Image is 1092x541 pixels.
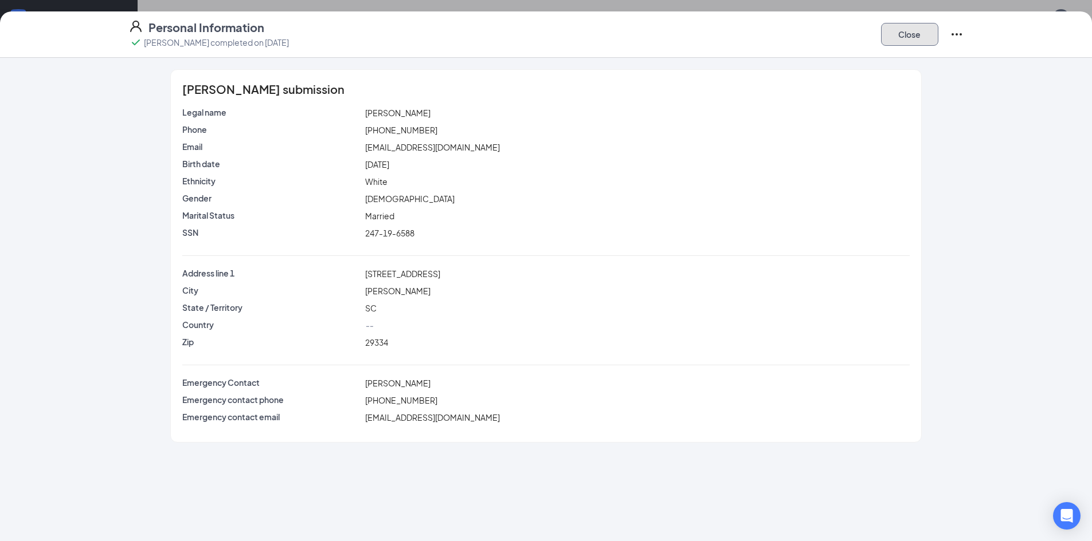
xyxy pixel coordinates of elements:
[365,320,373,330] span: --
[365,337,388,347] span: 29334
[182,141,361,152] p: Email
[182,267,361,279] p: Address line 1
[365,228,414,238] span: 247-19-6588
[365,395,437,405] span: [PHONE_NUMBER]
[365,159,389,169] span: [DATE]
[365,142,500,152] span: [EMAIL_ADDRESS][DOMAIN_NAME]
[365,286,430,296] span: [PERSON_NAME]
[182,302,361,313] p: State / Territory
[182,124,361,135] p: Phone
[365,303,377,313] span: SC
[129,19,143,33] svg: User
[365,194,455,204] span: [DEMOGRAPHIC_DATA]
[144,37,289,48] p: [PERSON_NAME] completed on [DATE]
[365,211,394,221] span: Married
[365,176,388,187] span: White
[129,35,143,49] svg: Checkmark
[950,27,964,41] svg: Ellipses
[182,336,361,347] p: Zip
[365,378,430,388] span: [PERSON_NAME]
[881,23,938,46] button: Close
[365,268,440,279] span: [STREET_ADDRESS]
[182,175,361,187] p: Ethnicity
[182,377,361,388] p: Emergency Contact
[182,84,345,95] span: [PERSON_NAME] submission
[365,125,437,135] span: [PHONE_NUMBER]
[182,319,361,330] p: Country
[182,227,361,238] p: SSN
[182,411,361,422] p: Emergency contact email
[182,192,361,204] p: Gender
[182,394,361,405] p: Emergency contact phone
[148,19,264,35] h4: Personal Information
[365,412,500,422] span: [EMAIL_ADDRESS][DOMAIN_NAME]
[182,285,361,296] p: City
[365,108,430,118] span: [PERSON_NAME]
[182,158,361,169] p: Birth date
[182,210,361,221] p: Marital Status
[1053,502,1081,530] div: Open Intercom Messenger
[182,106,361,118] p: Legal name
